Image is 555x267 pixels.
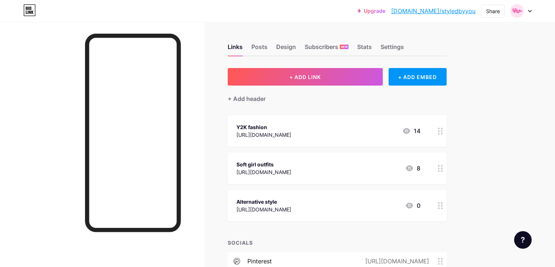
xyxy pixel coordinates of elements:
[358,8,385,14] a: Upgrade
[236,123,291,131] div: Y2K fashion
[228,68,383,86] button: + ADD LINK
[486,7,500,15] div: Share
[251,42,267,56] div: Posts
[402,127,420,135] div: 14
[289,74,321,80] span: + ADD LINK
[228,239,447,247] div: SOCIALS
[236,198,291,206] div: Alternative style
[236,168,291,176] div: [URL][DOMAIN_NAME]
[341,45,348,49] span: NEW
[305,42,348,56] div: Subscribers
[247,257,272,266] div: pinterest
[276,42,296,56] div: Design
[236,131,291,139] div: [URL][DOMAIN_NAME]
[354,257,438,266] div: [URL][DOMAIN_NAME]
[405,164,420,173] div: 8
[405,201,420,210] div: 0
[391,7,475,15] a: [DOMAIN_NAME]/styledbyyou
[389,68,447,86] div: + ADD EMBED
[381,42,404,56] div: Settings
[510,4,524,18] img: styledbyyou
[236,206,291,213] div: [URL][DOMAIN_NAME]
[357,42,372,56] div: Stats
[228,94,266,103] div: + Add header
[236,161,291,168] div: Soft girl outfits
[228,42,243,56] div: Links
